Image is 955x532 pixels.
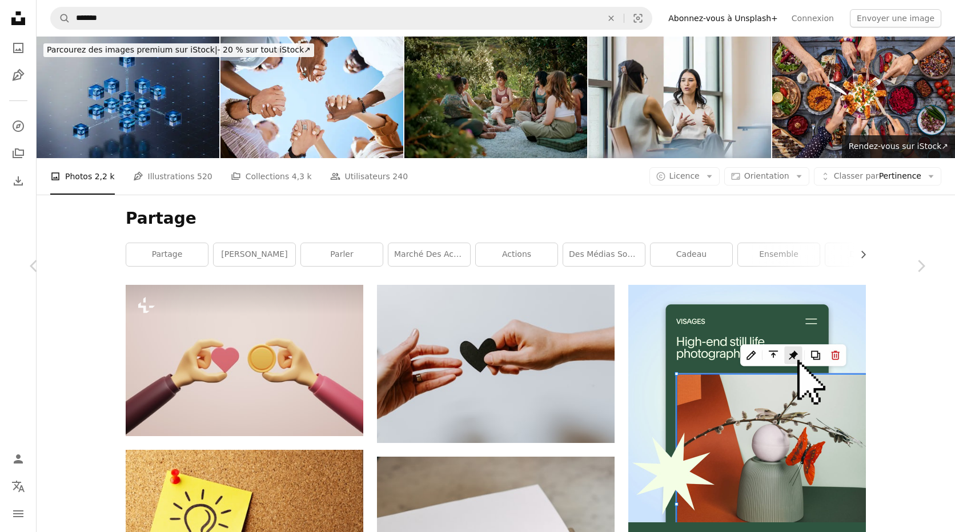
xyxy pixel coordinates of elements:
span: Parcourez des images premium sur iStock | [47,45,218,54]
a: Rendez-vous sur iStock↗ [842,135,955,158]
a: Connexion / S’inscrire [7,448,30,470]
a: person reaching black heart cutout paper [377,358,615,369]
span: Rendez-vous sur iStock ↗ [849,142,948,151]
a: partage [126,243,208,266]
img: Des femmes de diverses personnes discutant en cercle à l’extérieur lors d’une retraite de bien-êt... [404,37,587,158]
div: - 20 % sur tout iStock ↗ [43,43,314,57]
span: Classer par [834,171,879,180]
img: Pièce de monnaie tenant la main et tenant l’icône du cœur sur fond rose. Donner de l’amour et des... [126,285,363,436]
a: cadeau [651,243,732,266]
a: Parcourez des images premium sur iStock|- 20 % sur tout iStock↗ [37,37,321,64]
a: Marché des actions [388,243,470,266]
a: Suivant [886,211,955,321]
button: Orientation [724,167,809,186]
a: des médias sociaux [563,243,645,266]
a: Utilisateurs 240 [330,158,408,195]
a: Collections 4,3 k [231,158,312,195]
a: Connexion [785,9,841,27]
a: Illustrations 520 [133,158,212,195]
img: De nombreux types de kebab sur la table comme le kebab adana. [772,37,955,158]
img: Une jeune femme adulte fait des gestes et parle lors d’un entretien avec une femme d’affaires [588,37,771,158]
img: file-1723602894256-972c108553a7image [628,285,866,522]
button: faire défiler la liste vers la droite [853,243,866,266]
button: Rechercher sur Unsplash [51,7,70,29]
button: Envoyer une image [850,9,941,27]
span: Licence [669,171,700,180]
a: [PERSON_NAME] [214,243,295,266]
a: Historique de téléchargement [7,170,30,192]
a: discuter [825,243,907,266]
span: 4,3 k [292,170,312,183]
img: person reaching black heart cutout paper [377,285,615,443]
a: Photos [7,37,30,59]
a: Explorer [7,115,30,138]
a: Actions [476,243,557,266]
span: Orientation [744,171,789,180]
a: parler [301,243,383,266]
a: Abonnez-vous à Unsplash+ [661,9,785,27]
span: Pertinence [834,171,921,182]
img: La diversité, le soutien et les gens se tenant la main dans la confiance et l’unité pour la commu... [220,37,403,158]
button: Classer parPertinence [814,167,941,186]
a: Illustrations [7,64,30,87]
span: 240 [392,170,408,183]
button: Effacer [599,7,624,29]
form: Rechercher des visuels sur tout le site [50,7,652,30]
button: Menu [7,502,30,525]
span: 520 [197,170,212,183]
button: Recherche de visuels [624,7,652,29]
button: Langue [7,475,30,498]
button: Licence [649,167,720,186]
img: Réseau blockchain numérique avec blocs de données connectés [37,37,219,158]
h1: Partage [126,208,866,229]
a: ensemble [738,243,820,266]
a: Collections [7,142,30,165]
a: Pièce de monnaie tenant la main et tenant l’icône du cœur sur fond rose. Donner de l’amour et des... [126,355,363,365]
